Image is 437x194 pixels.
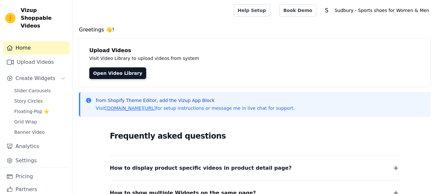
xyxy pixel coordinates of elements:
p: from Shopify Theme Editor, add the Vizup App Block [96,97,295,104]
a: Upload Videos [3,56,70,69]
a: Banner Video [10,128,70,137]
span: Story Circles [14,98,43,104]
span: Grid Wrap [14,119,37,125]
a: Analytics [3,140,70,153]
a: [DOMAIN_NAME][URL] [105,106,156,111]
img: Vizup [5,13,16,23]
span: Floating-Pop ⭐ [14,108,49,115]
text: S [325,7,329,14]
span: Vizup Shoppable Videos [21,6,67,30]
a: Slider Carousels [10,86,70,95]
h2: Frequently asked questions [110,130,400,143]
a: Story Circles [10,97,70,106]
h4: Upload Videos [89,47,420,54]
span: Banner Video [14,129,45,135]
a: Book Demo [279,4,316,17]
a: Open Video Library [89,67,146,79]
button: Create Widgets [3,72,70,85]
a: Grid Wrap [10,117,70,126]
a: Help Setup [234,4,270,17]
span: Create Widgets [16,74,55,82]
button: How to display product specific videos in product detail page? [110,164,400,173]
button: S Sudbury - Sports shoes for Women & Men [322,5,432,16]
a: Settings [3,154,70,167]
span: Slider Carousels [14,87,51,94]
a: Home [3,41,70,54]
span: How to display product specific videos in product detail page? [110,164,292,173]
h4: Greetings 👋! [79,26,431,34]
a: Pricing [3,170,70,183]
p: Visit Video Library to upload videos from system [89,54,379,62]
p: Visit for setup instructions or message me in live chat for support. [96,105,295,111]
p: Sudbury - Sports shoes for Women & Men [332,5,432,16]
a: Floating-Pop ⭐ [10,107,70,116]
